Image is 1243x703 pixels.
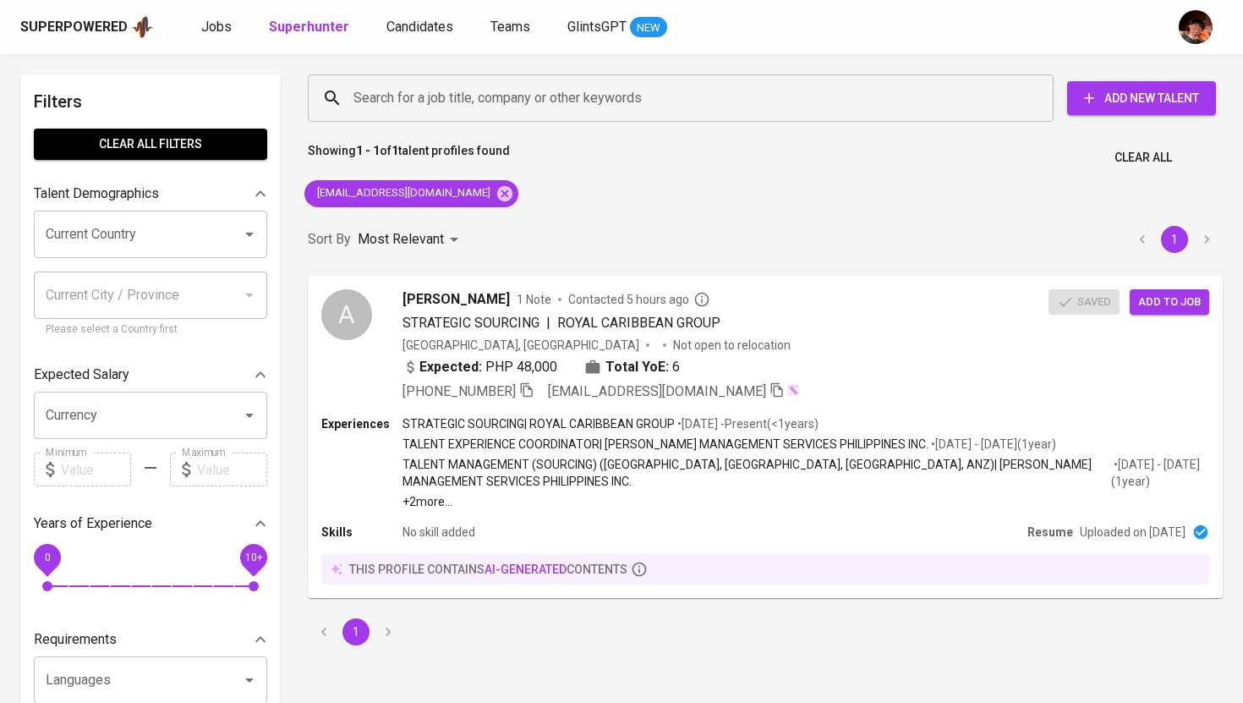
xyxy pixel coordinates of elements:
[308,276,1223,598] a: A[PERSON_NAME]1 NoteContacted 5 hours agoSTRATEGIC SOURCING|ROYAL CARIBBEAN GROUP[GEOGRAPHIC_DATA...
[1067,81,1216,115] button: Add New Talent
[321,415,402,432] p: Experiences
[34,623,267,656] div: Requirements
[197,453,267,486] input: Value
[1161,226,1188,253] button: page 1
[928,436,1056,453] p: • [DATE] - [DATE] ( 1 year )
[402,289,510,310] span: [PERSON_NAME]
[269,19,349,35] b: Superhunter
[46,321,255,338] p: Please select a Country first
[402,436,928,453] p: TALENT EXPERIENCE COORDINATOR | [PERSON_NAME] MANAGEMENT SERVICES PHILIPPINES INC.
[1080,524,1186,541] p: Uploaded on [DATE]
[308,142,510,173] p: Showing of talent profiles found
[402,315,539,331] span: STRATEGIC SOURCING
[568,291,710,308] span: Contacted 5 hours ago
[402,415,675,432] p: STRATEGIC SOURCING | ROYAL CARIBBEAN GROUP
[402,357,557,377] div: PHP 48,000
[1081,88,1202,109] span: Add New Talent
[321,524,402,541] p: Skills
[349,561,627,578] p: this profile contains contents
[402,456,1111,490] p: TALENT MANAGEMENT (SOURCING) ([GEOGRAPHIC_DATA], [GEOGRAPHIC_DATA], [GEOGRAPHIC_DATA], ANZ) | [PE...
[358,224,464,255] div: Most Relevant
[1179,10,1213,44] img: diemas@glints.com
[34,184,159,204] p: Talent Demographics
[693,291,710,308] svg: By Philippines recruiter
[419,357,482,377] b: Expected:
[34,88,267,115] h6: Filters
[356,144,380,157] b: 1 - 1
[1114,147,1172,168] span: Clear All
[308,618,404,645] nav: pagination navigation
[342,618,370,645] button: page 1
[269,17,353,38] a: Superhunter
[1126,226,1223,253] nav: pagination navigation
[304,185,501,201] span: [EMAIL_ADDRESS][DOMAIN_NAME]
[392,144,398,157] b: 1
[244,552,262,563] span: 10+
[672,357,680,377] span: 6
[386,19,453,35] span: Candidates
[61,453,131,486] input: Value
[548,383,766,399] span: [EMAIL_ADDRESS][DOMAIN_NAME]
[567,19,627,35] span: GlintsGPT
[1108,142,1179,173] button: Clear All
[490,19,530,35] span: Teams
[358,229,444,250] p: Most Relevant
[1138,293,1201,312] span: Add to job
[485,563,567,576] span: AI-generated
[34,365,129,385] p: Expected Salary
[34,358,267,392] div: Expected Salary
[546,313,550,333] span: |
[402,383,516,399] span: [PHONE_NUMBER]
[1111,456,1209,490] p: • [DATE] - [DATE] ( 1 year )
[786,383,800,397] img: magic_wand.svg
[321,289,372,340] div: A
[47,134,254,155] span: Clear All filters
[402,337,639,354] div: [GEOGRAPHIC_DATA], [GEOGRAPHIC_DATA]
[131,14,154,40] img: app logo
[44,552,50,563] span: 0
[605,357,669,377] b: Total YoE:
[20,18,128,37] div: Superpowered
[490,17,534,38] a: Teams
[557,315,720,331] span: ROYAL CARIBBEAN GROUP
[201,17,235,38] a: Jobs
[201,19,232,35] span: Jobs
[20,14,154,40] a: Superpoweredapp logo
[386,17,457,38] a: Candidates
[402,493,1209,510] p: +2 more ...
[34,507,267,541] div: Years of Experience
[402,524,475,541] p: No skill added
[238,222,261,246] button: Open
[238,668,261,692] button: Open
[673,337,791,354] p: Not open to relocation
[238,404,261,427] button: Open
[34,129,267,160] button: Clear All filters
[517,291,551,308] span: 1 Note
[34,177,267,211] div: Talent Demographics
[1027,524,1073,541] p: Resume
[34,514,152,534] p: Years of Experience
[675,415,819,432] p: • [DATE] - Present ( <1 years )
[304,180,518,207] div: [EMAIL_ADDRESS][DOMAIN_NAME]
[567,17,667,38] a: GlintsGPT NEW
[1130,289,1209,316] button: Add to job
[34,629,117,650] p: Requirements
[630,19,667,36] span: NEW
[308,229,351,250] p: Sort By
